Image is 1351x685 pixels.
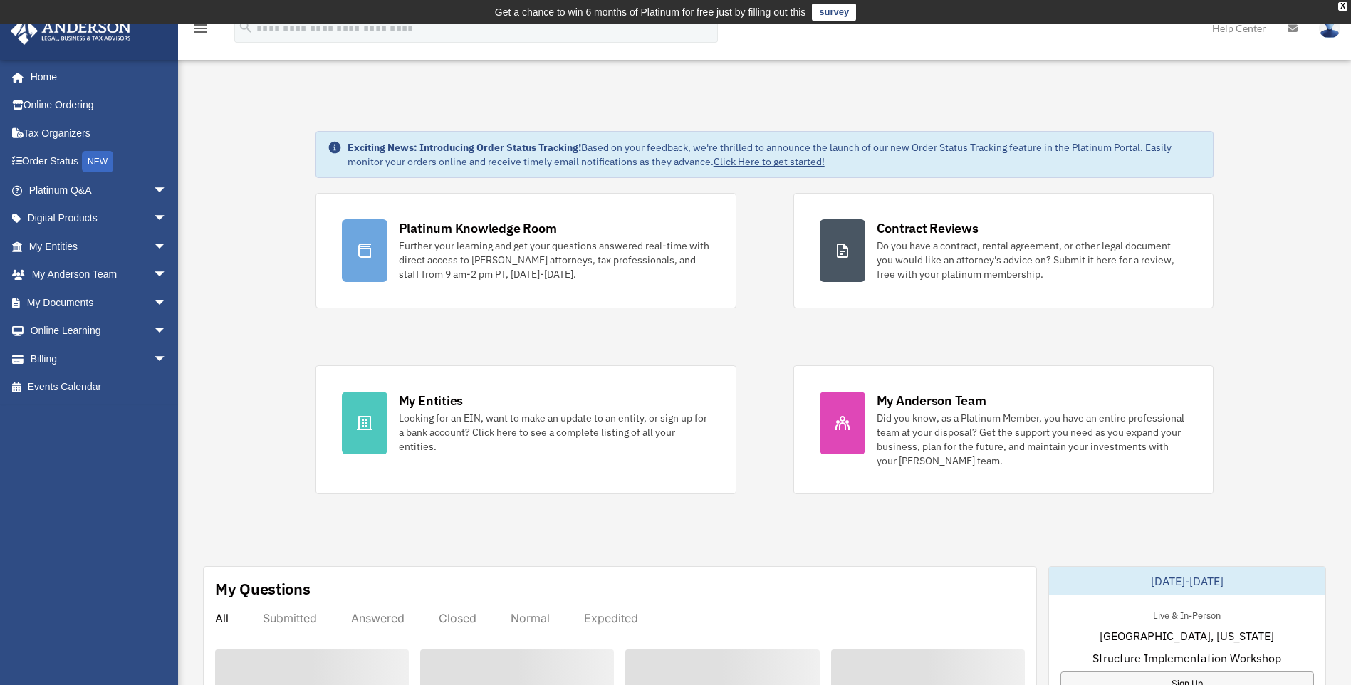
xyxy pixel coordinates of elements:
div: Normal [511,611,550,625]
span: arrow_drop_down [153,261,182,290]
i: search [238,19,254,35]
span: [GEOGRAPHIC_DATA], [US_STATE] [1100,627,1274,644]
div: Did you know, as a Platinum Member, you have an entire professional team at your disposal? Get th... [877,411,1188,468]
a: Platinum Q&Aarrow_drop_down [10,176,189,204]
span: Structure Implementation Workshop [1092,649,1281,666]
div: My Anderson Team [877,392,986,409]
div: Do you have a contract, rental agreement, or other legal document you would like an attorney's ad... [877,239,1188,281]
div: Further your learning and get your questions answered real-time with direct access to [PERSON_NAM... [399,239,710,281]
a: Platinum Knowledge Room Further your learning and get your questions answered real-time with dire... [315,193,736,308]
span: arrow_drop_down [153,317,182,346]
a: My Documentsarrow_drop_down [10,288,189,317]
div: Get a chance to win 6 months of Platinum for free just by filling out this [495,4,806,21]
span: arrow_drop_down [153,176,182,205]
a: Order StatusNEW [10,147,189,177]
a: Online Learningarrow_drop_down [10,317,189,345]
a: menu [192,25,209,37]
a: Click Here to get started! [714,155,825,168]
span: arrow_drop_down [153,345,182,374]
div: Expedited [584,611,638,625]
div: My Entities [399,392,463,409]
a: Digital Productsarrow_drop_down [10,204,189,233]
div: Live & In-Person [1142,607,1232,622]
div: Answered [351,611,405,625]
a: survey [812,4,856,21]
div: Contract Reviews [877,219,979,237]
div: Platinum Knowledge Room [399,219,557,237]
a: Home [10,63,182,91]
a: Online Ordering [10,91,189,120]
a: Contract Reviews Do you have a contract, rental agreement, or other legal document you would like... [793,193,1214,308]
i: menu [192,20,209,37]
strong: Exciting News: Introducing Order Status Tracking! [348,141,581,154]
div: NEW [82,151,113,172]
div: Closed [439,611,476,625]
a: My Entitiesarrow_drop_down [10,232,189,261]
a: Tax Organizers [10,119,189,147]
div: close [1338,2,1347,11]
div: Submitted [263,611,317,625]
div: Based on your feedback, we're thrilled to announce the launch of our new Order Status Tracking fe... [348,140,1202,169]
a: My Anderson Teamarrow_drop_down [10,261,189,289]
a: Events Calendar [10,373,189,402]
a: My Entities Looking for an EIN, want to make an update to an entity, or sign up for a bank accoun... [315,365,736,494]
img: User Pic [1319,18,1340,38]
span: arrow_drop_down [153,288,182,318]
div: [DATE]-[DATE] [1049,567,1325,595]
div: All [215,611,229,625]
div: My Questions [215,578,311,600]
div: Looking for an EIN, want to make an update to an entity, or sign up for a bank account? Click her... [399,411,710,454]
span: arrow_drop_down [153,204,182,234]
span: arrow_drop_down [153,232,182,261]
a: My Anderson Team Did you know, as a Platinum Member, you have an entire professional team at your... [793,365,1214,494]
a: Billingarrow_drop_down [10,345,189,373]
img: Anderson Advisors Platinum Portal [6,17,135,45]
